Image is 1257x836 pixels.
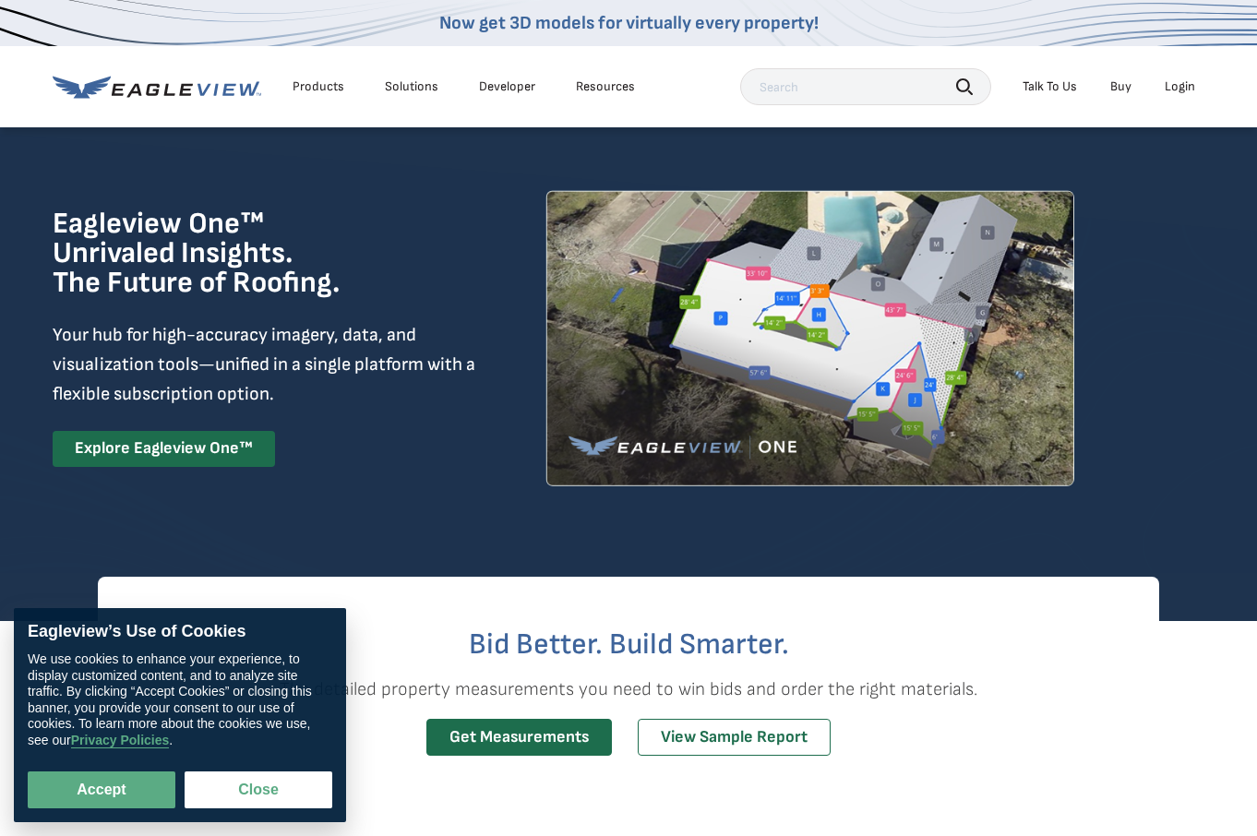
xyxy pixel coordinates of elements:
a: Get Measurements [426,719,612,757]
div: Resources [576,78,635,95]
h1: Eagleview One™ Unrivaled Insights. The Future of Roofing. [53,209,434,298]
a: Now get 3D models for virtually every property! [439,12,819,34]
div: Products [293,78,344,95]
div: Eagleview’s Use of Cookies [28,622,332,642]
a: Developer [479,78,535,95]
a: Privacy Policies [71,733,170,748]
button: Accept [28,771,175,808]
button: Close [185,771,332,808]
div: Talk To Us [1023,78,1077,95]
a: Explore Eagleview One™ [53,431,275,467]
p: Your hub for high-accuracy imagery, data, and visualization tools—unified in a single platform wi... [53,320,479,409]
div: Login [1165,78,1195,95]
a: Buy [1110,78,1131,95]
div: Solutions [385,78,438,95]
div: We use cookies to enhance your experience, to display customized content, and to analyze site tra... [28,651,332,748]
a: View Sample Report [638,719,831,757]
h2: Bid Better. Build Smarter. [98,630,1159,660]
p: The detailed property measurements you need to win bids and order the right materials. [98,675,1159,704]
input: Search [740,68,991,105]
